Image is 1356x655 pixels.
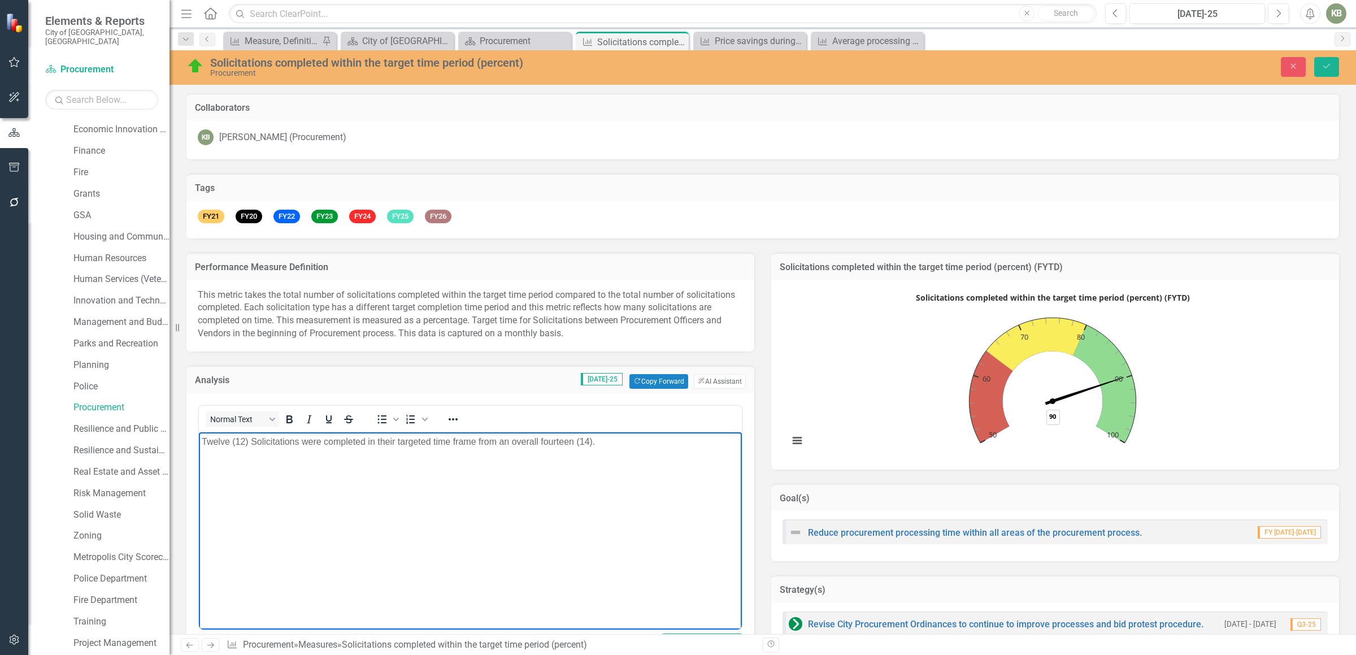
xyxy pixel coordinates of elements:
div: Procurement [480,34,568,48]
h3: Tags [195,183,1331,193]
span: FY20 [236,210,262,224]
div: Price savings during negotiations (dollars) [715,34,803,48]
img: Not Defined [789,526,802,539]
h3: Collaborators [195,103,1331,113]
button: [DATE]-25 [1129,3,1265,24]
h3: Performance Measure Definition [195,262,746,272]
h3: Strategy(s) [780,585,1331,595]
a: Fire [73,166,169,179]
a: Innovation and Technology [73,294,169,307]
a: Management and Budget [73,316,169,329]
text: Solicitations completed within the target time period (percent) (FYTD) [915,292,1189,303]
a: Procurement [243,639,294,650]
button: View chart menu, Solicitations completed within the target time period (percent) (FYTD) [789,432,805,448]
a: Real Estate and Asset Management [73,466,169,479]
small: City of [GEOGRAPHIC_DATA], [GEOGRAPHIC_DATA] [45,28,158,46]
a: Procurement [73,401,169,414]
span: Q3-25 [1290,618,1321,631]
span: FY23 [311,210,338,224]
h3: Goal(s) [780,493,1331,504]
text: 50 [988,430,996,440]
span: FY22 [273,210,300,224]
button: Switch to old editor [661,634,743,653]
button: Reveal or hide additional toolbar items [444,411,463,427]
span: FY25 [387,210,414,224]
a: Housing and Community Development [73,231,169,244]
div: Average processing time for RFP/RFQs (A&E) (days) [832,34,921,48]
a: Fire Department [73,594,169,607]
button: KB [1326,3,1346,24]
a: Measures [298,639,337,650]
button: Search [1037,6,1094,21]
span: FY24 [349,210,376,224]
span: [DATE]-25 [581,373,623,385]
div: [DATE]-25 [1133,7,1261,21]
a: Measure, Definition, Intention, Source [226,34,319,48]
text: 90 [1049,412,1056,420]
a: Price savings during negotiations (dollars) [696,34,803,48]
a: Revise City Procurement Ordinances to continue to improve processes and bid protest procedure. [808,619,1203,630]
input: Search ClearPoint... [229,4,1097,24]
div: Bullet list [372,411,401,427]
p: This metric takes the total number of solicitations completed within the target time period compa... [198,289,743,340]
span: FY21 [198,210,224,224]
div: [PERSON_NAME] (Procurement) [219,131,346,144]
div: Measure, Definition, Intention, Source [245,34,319,48]
a: Planning [73,359,169,372]
path: 89.9. FYTD. [1045,376,1124,405]
a: GSA [73,209,169,222]
a: Resilience and Sustainability [73,444,169,457]
div: Solicitations completed within the target time period (percent) [342,639,587,650]
div: Procurement [210,69,839,77]
div: Solicitations completed within the target time period (percent) (FYTD). Highcharts interactive ch... [783,289,1328,458]
a: Zoning [73,530,169,543]
div: » » [227,639,754,652]
a: Average processing time for RFP/RFQs (A&E) (days) [814,34,921,48]
small: [DATE] - [DATE] [1224,619,1276,630]
button: Underline [319,411,338,427]
button: Strikethrough [339,411,358,427]
a: Procurement [461,34,568,48]
text: 100 [1106,430,1118,440]
text: 70 [1020,332,1028,342]
button: Block Normal Text [206,411,279,427]
span: Elements & Reports [45,14,158,28]
input: Search Below... [45,90,158,110]
a: Grants [73,188,169,201]
span: Search [1054,8,1078,18]
div: Numbered list [401,411,429,427]
text: 80 [1076,332,1084,342]
span: FY26 [425,210,451,224]
a: Risk Management [73,487,169,500]
img: On Target [186,57,205,75]
a: Reduce procurement processing time within all areas of the procurement process. [808,527,1142,538]
h3: Solicitations completed within the target time period (percent) (FYTD) [780,262,1331,272]
button: Copy Forward [629,374,688,389]
text: 90 [1114,374,1122,384]
a: Solid Waste [73,509,169,522]
svg: Interactive chart [783,289,1322,458]
div: Solicitations completed within the target time period (percent) [597,35,686,49]
a: Project Management [73,637,169,650]
h3: Analysis [195,375,290,385]
a: Police [73,380,169,393]
span: FY [DATE]-[DATE] [1258,526,1321,539]
a: Human Services (Veterans and Homeless) [73,273,169,286]
a: Human Resources [73,252,169,265]
div: KB [198,129,214,145]
a: Finance [73,145,169,158]
text: 60 [983,374,990,384]
a: Parks and Recreation [73,337,169,350]
a: Resilience and Public Works [73,423,169,436]
button: Italic [299,411,319,427]
a: City of [GEOGRAPHIC_DATA] [344,34,451,48]
a: Economic Innovation and Development [73,123,169,136]
a: Metropolis City Scorecard [73,551,169,564]
span: Normal Text [210,415,266,424]
img: In-Progress [789,617,802,631]
button: Bold [280,411,299,427]
a: Procurement [45,63,158,76]
a: Training [73,615,169,628]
